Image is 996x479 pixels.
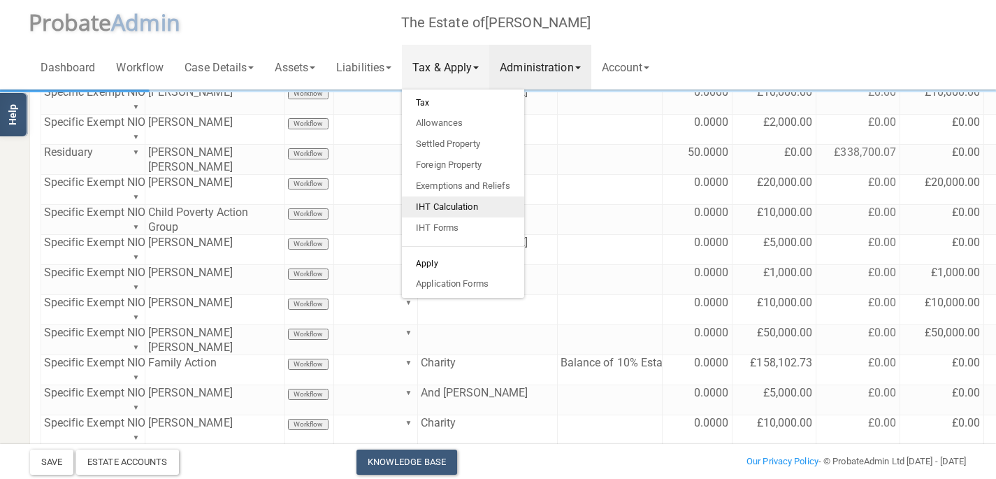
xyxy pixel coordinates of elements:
[288,359,329,370] button: Workflow
[41,415,145,445] td: Specific Exempt NIOP
[288,299,329,310] button: Workflow
[900,415,984,445] td: £0.00
[816,115,900,145] td: £0.00
[403,295,414,310] div: ▼
[663,415,732,445] td: 0.0000
[402,217,524,238] a: IHT Forms
[663,295,732,325] td: 0.0000
[816,205,900,235] td: £0.00
[900,235,984,265] td: £0.00
[558,355,663,385] td: Balance of 10% Estate Value
[41,205,145,235] td: Specific Exempt NIOP
[816,265,900,295] td: £0.00
[732,295,816,325] td: £10,000.00
[732,235,816,265] td: £5,000.00
[41,115,145,145] td: Specific Exempt NIOP
[900,355,984,385] td: £0.00
[288,419,329,430] button: Workflow
[900,85,984,115] td: £10,000.00
[288,389,329,400] button: Workflow
[41,325,145,355] td: Specific Exempt NIOP
[131,250,142,264] div: ▼
[732,205,816,235] td: £10,000.00
[288,88,329,99] button: Workflow
[356,450,457,475] a: Knowledge Base
[41,295,145,325] td: Specific Exempt NIOP
[402,113,524,134] a: Allowances
[900,265,984,295] td: £1,000.00
[663,265,732,295] td: 0.0000
[41,355,145,385] td: Specific Exempt NIOP
[663,325,732,355] td: 0.0000
[900,115,984,145] td: £0.00
[131,430,142,445] div: ▼
[145,295,285,325] td: [PERSON_NAME]
[663,175,732,205] td: 0.0000
[29,7,112,37] span: P
[42,7,112,37] span: robate
[402,176,524,196] a: Exemptions and Reliefs
[41,175,145,205] td: Specific Exempt NIOP
[131,99,142,114] div: ▼
[41,85,145,115] td: Specific Exempt NIOP
[131,280,142,294] div: ▼
[145,175,285,205] td: [PERSON_NAME]
[403,355,414,370] div: ▼
[663,205,732,235] td: 0.0000
[145,415,285,445] td: [PERSON_NAME]
[145,265,285,295] td: [PERSON_NAME]
[111,7,180,37] span: A
[41,385,145,415] td: Specific Exempt NIOP
[131,145,142,159] div: ▼
[174,45,264,90] a: Case Details
[402,134,524,155] a: Settled Property
[732,385,816,415] td: £5,000.00
[41,145,145,175] td: Residuary
[288,238,329,250] button: Workflow
[288,329,329,340] button: Workflow
[145,115,285,145] td: [PERSON_NAME]
[900,325,984,355] td: £50,000.00
[288,148,329,159] button: Workflow
[145,385,285,415] td: [PERSON_NAME]
[131,220,142,234] div: ▼
[131,129,142,144] div: ▼
[816,415,900,445] td: £0.00
[732,265,816,295] td: £1,000.00
[900,385,984,415] td: £0.00
[816,385,900,415] td: £0.00
[145,205,285,235] td: Child Poverty Action Group
[288,208,329,220] button: Workflow
[41,235,145,265] td: Specific Exempt NIOP
[663,385,732,415] td: 0.0000
[663,235,732,265] td: 0.0000
[418,355,558,385] td: Charity
[145,355,285,385] td: Family Action
[145,325,285,355] td: [PERSON_NAME] [PERSON_NAME]
[326,45,402,90] a: Liabilities
[403,385,414,400] div: ▼
[663,85,732,115] td: 0.0000
[732,325,816,355] td: £50,000.00
[732,85,816,115] td: £10,000.00
[125,7,180,37] span: dmin
[732,145,816,175] td: £0.00
[131,190,142,204] div: ▼
[489,45,591,90] a: Administration
[418,385,558,415] td: And [PERSON_NAME]
[106,45,174,90] a: Workflow
[900,295,984,325] td: £10,000.00
[145,235,285,265] td: [PERSON_NAME]
[816,295,900,325] td: £0.00
[816,145,900,175] td: £338,700.07
[900,205,984,235] td: £0.00
[131,400,142,415] div: ▼
[288,118,329,129] button: Workflow
[746,456,818,466] a: Our Privacy Policy
[131,340,142,355] div: ▼
[732,355,816,385] td: £158,102.73
[900,145,984,175] td: £0.00
[418,415,558,445] td: Charity
[591,45,661,90] a: Account
[816,175,900,205] td: £0.00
